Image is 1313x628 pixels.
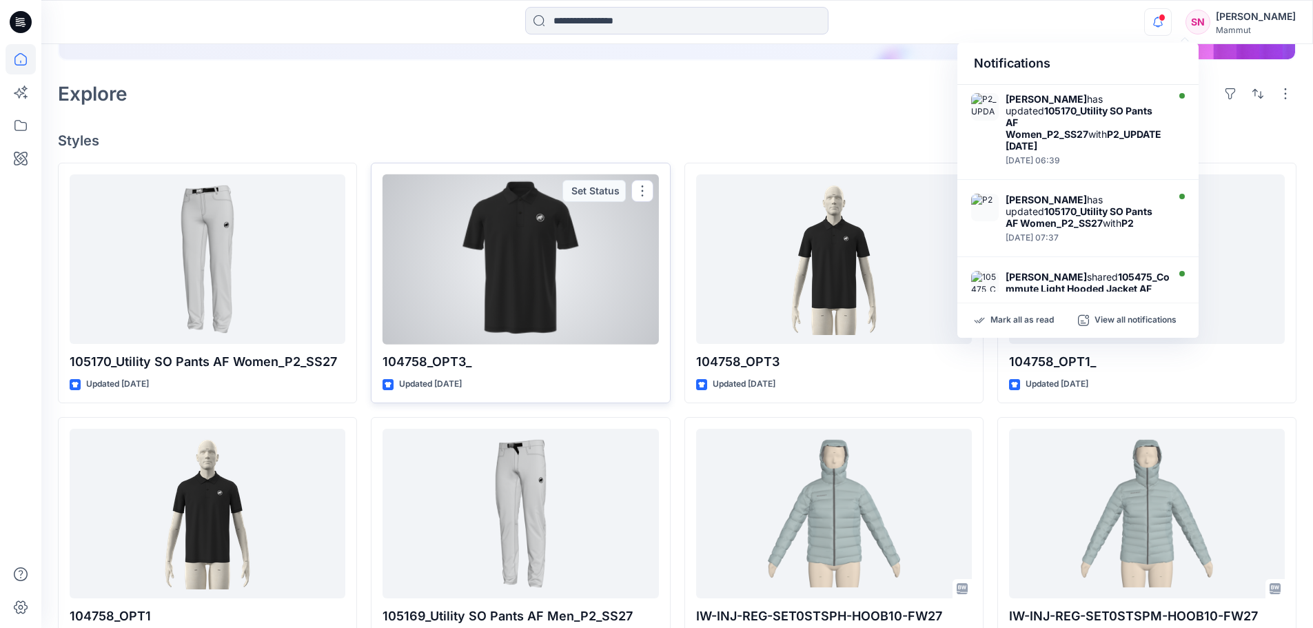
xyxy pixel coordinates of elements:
[1216,8,1296,25] div: [PERSON_NAME]
[696,174,972,345] a: 104758_OPT3
[1006,105,1152,140] strong: 105170_Utility SO Pants AF Women_P2_SS27
[713,377,775,392] p: Updated [DATE]
[399,377,462,392] p: Updated [DATE]
[1009,429,1285,599] a: IW-INJ-REG-SET0STSPM-HOOB10-FW27
[1095,314,1177,327] p: View all notifications
[1006,128,1161,152] strong: P2_UPDATE [DATE]
[1006,271,1170,306] strong: 105475_Commute Light Hooded Jacket AF Women
[383,607,658,626] p: 105169_Utility SO Pants AF Men_P2_SS27
[383,352,658,372] p: 104758_OPT3_
[1006,271,1177,330] div: shared in
[70,429,345,599] a: 104758_OPT1
[58,83,128,105] h2: Explore
[990,314,1054,327] p: Mark all as read
[1009,607,1285,626] p: IW-INJ-REG-SET0STSPM-HOOB10-FW27
[957,43,1199,85] div: Notifications
[971,194,999,221] img: P2
[696,352,972,372] p: 104758_OPT3
[696,429,972,599] a: IW-INJ-REG-SET0STSPH-HOOB10-FW27
[971,93,999,121] img: P2_UPDATE 1/10/2025
[1006,233,1164,243] div: Friday, September 26, 2025 07:37
[70,352,345,372] p: 105170_Utility SO Pants AF Women_P2_SS27
[383,174,658,345] a: 104758_OPT3_
[86,377,149,392] p: Updated [DATE]
[1006,194,1087,205] strong: [PERSON_NAME]
[971,271,999,298] img: 105475_Commute Light Hooded Jacket AF Women
[1006,194,1164,229] div: has updated with
[1185,10,1210,34] div: SN
[1121,217,1134,229] strong: P2
[1006,156,1164,165] div: Thursday, October 02, 2025 06:39
[1006,93,1087,105] strong: [PERSON_NAME]
[1009,352,1285,372] p: 104758_OPT1_
[1006,93,1164,152] div: has updated with
[1006,271,1087,283] strong: [PERSON_NAME]
[70,607,345,626] p: 104758_OPT1
[1026,377,1088,392] p: Updated [DATE]
[383,429,658,599] a: 105169_Utility SO Pants AF Men_P2_SS27
[696,607,972,626] p: IW-INJ-REG-SET0STSPH-HOOB10-FW27
[1216,25,1296,35] div: Mammut
[70,174,345,345] a: 105170_Utility SO Pants AF Women_P2_SS27
[1006,205,1152,229] strong: 105170_Utility SO Pants AF Women_P2_SS27
[58,132,1296,149] h4: Styles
